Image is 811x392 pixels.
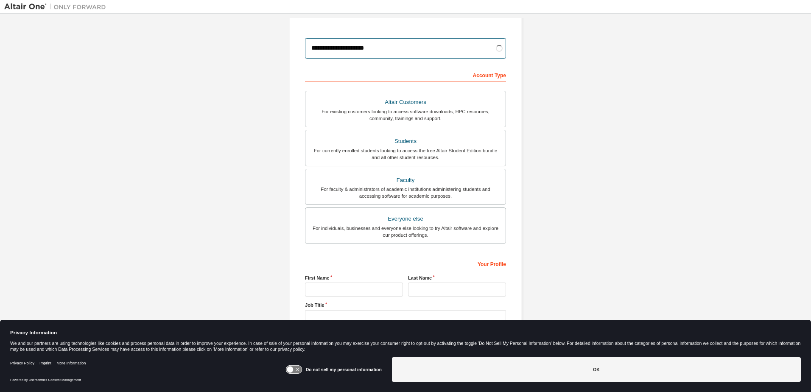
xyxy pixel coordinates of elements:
[310,135,501,147] div: Students
[408,274,506,281] label: Last Name
[305,274,403,281] label: First Name
[310,147,501,161] div: For currently enrolled students looking to access the free Altair Student Edition bundle and all ...
[310,225,501,238] div: For individuals, businesses and everyone else looking to try Altair software and explore our prod...
[305,68,506,81] div: Account Type
[305,257,506,270] div: Your Profile
[310,96,501,108] div: Altair Customers
[310,174,501,186] div: Faculty
[305,302,506,308] label: Job Title
[310,108,501,122] div: For existing customers looking to access software downloads, HPC resources, community, trainings ...
[4,3,110,11] img: Altair One
[310,186,501,199] div: For faculty & administrators of academic institutions administering students and accessing softwa...
[310,213,501,225] div: Everyone else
